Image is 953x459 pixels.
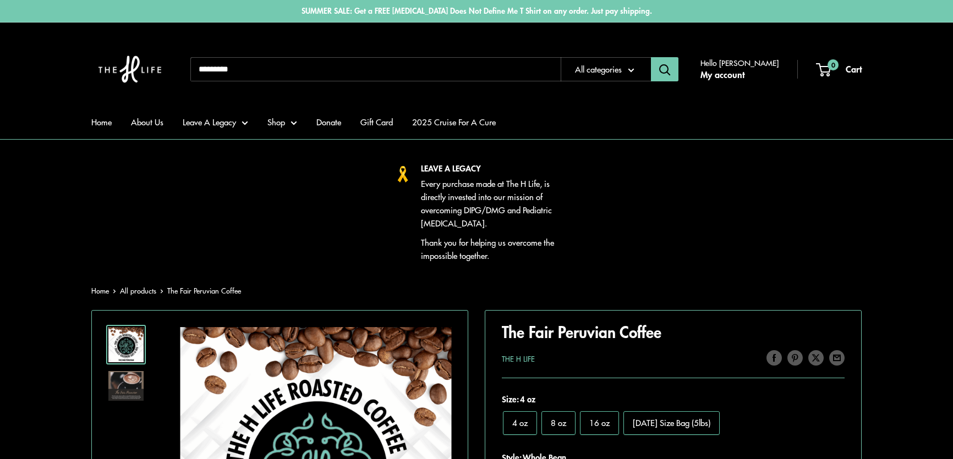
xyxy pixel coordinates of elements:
[633,417,710,428] span: [DATE] Size Bag (5lbs)
[502,353,535,364] a: The H Life
[817,61,862,78] a: 0 Cart
[91,34,168,105] img: The H Life
[108,371,144,401] img: The Fair Peruvian Coffee
[421,177,558,230] p: Every purchase made at The H Life, is directly invested into our mission of overcoming DIPG/DMG a...
[580,411,619,435] label: 16 oz
[421,162,558,175] p: LEAVE A LEGACY
[131,114,163,130] a: About Us
[503,411,537,435] label: 4 oz
[623,411,720,435] label: Monday Size Bag (5lbs)
[700,67,744,83] a: My account
[502,391,845,407] span: Size:
[502,321,845,343] h1: The Fair Peruvian Coffee
[91,114,112,130] a: Home
[700,56,779,70] span: Hello [PERSON_NAME]
[267,114,297,130] a: Shop
[829,349,845,366] a: Share by email
[190,57,561,81] input: Search...
[766,349,782,366] a: Share on Facebook
[512,417,528,428] span: 4 oz
[120,285,156,296] a: All products
[589,417,610,428] span: 16 oz
[651,57,678,81] button: Search
[828,59,839,70] span: 0
[108,327,144,362] img: The Fair Peruvian Coffee
[519,393,535,405] span: 4 oz
[183,114,248,130] a: Leave A Legacy
[808,349,824,366] a: Tweet on Twitter
[541,411,576,435] label: 8 oz
[360,114,393,130] a: Gift Card
[846,62,862,75] span: Cart
[412,114,496,130] a: 2025 Cruise For A Cure
[316,114,341,130] a: Donate
[551,417,566,428] span: 8 oz
[167,285,241,296] span: The Fair Peruvian Coffee
[91,284,241,297] nav: Breadcrumb
[421,236,558,262] p: Thank you for helping us overcome the impossible together.
[787,349,803,366] a: Pin on Pinterest
[91,285,109,296] a: Home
